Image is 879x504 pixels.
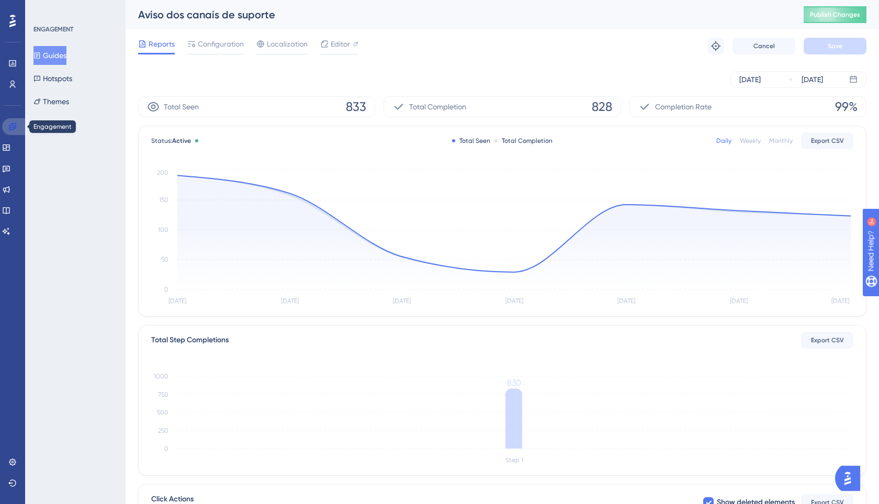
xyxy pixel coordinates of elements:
[452,137,490,145] div: Total Seen
[159,196,168,204] tspan: 150
[739,73,761,86] div: [DATE]
[716,137,731,145] div: Daily
[811,137,844,145] span: Export CSV
[730,297,748,305] tspan: [DATE]
[158,427,168,434] tspan: 250
[149,38,175,50] span: Reports
[835,463,866,494] iframe: UserGuiding AI Assistant Launcher
[25,3,65,15] span: Need Help?
[33,25,73,33] div: ENGAGEMENT
[281,297,299,305] tspan: [DATE]
[835,98,858,115] span: 99%
[802,73,823,86] div: [DATE]
[151,137,191,145] span: Status:
[494,137,553,145] div: Total Completion
[505,456,523,464] tspan: Step 1
[33,46,66,65] button: Guides
[161,256,168,263] tspan: 50
[769,137,793,145] div: Monthly
[267,38,308,50] span: Localization
[831,297,849,305] tspan: [DATE]
[71,5,77,14] div: 9+
[151,334,229,346] div: Total Step Completions
[331,38,350,50] span: Editor
[740,137,761,145] div: Weekly
[507,378,521,388] tspan: 830
[592,98,612,115] span: 828
[804,6,866,23] button: Publish Changes
[753,42,775,50] span: Cancel
[617,297,635,305] tspan: [DATE]
[158,226,168,233] tspan: 100
[33,92,69,111] button: Themes
[138,7,777,22] div: Aviso dos canais de suporte
[33,69,72,88] button: Hotspots
[157,169,168,176] tspan: 200
[393,297,411,305] tspan: [DATE]
[164,445,168,452] tspan: 0
[168,297,186,305] tspan: [DATE]
[801,332,853,349] button: Export CSV
[164,286,168,293] tspan: 0
[346,98,366,115] span: 833
[172,137,191,144] span: Active
[409,100,466,113] span: Total Completion
[158,391,168,398] tspan: 750
[154,373,168,380] tspan: 1000
[811,336,844,344] span: Export CSV
[828,42,842,50] span: Save
[655,100,712,113] span: Completion Rate
[801,132,853,149] button: Export CSV
[198,38,244,50] span: Configuration
[164,100,199,113] span: Total Seen
[732,38,795,54] button: Cancel
[505,297,523,305] tspan: [DATE]
[157,409,168,416] tspan: 500
[810,10,860,19] span: Publish Changes
[804,38,866,54] button: Save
